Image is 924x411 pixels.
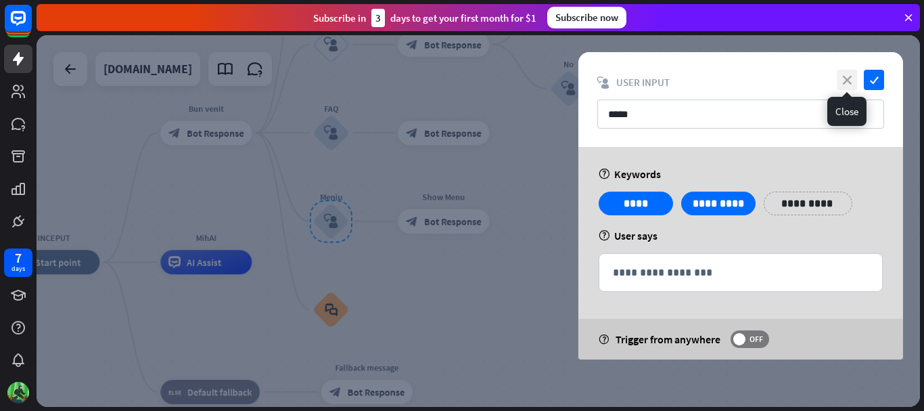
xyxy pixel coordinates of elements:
i: check [864,70,884,90]
div: User says [599,229,883,242]
span: OFF [745,334,766,345]
i: help [599,230,610,241]
div: 7 [15,252,22,264]
span: Trigger from anywhere [616,332,720,346]
div: Subscribe now [547,7,626,28]
a: 7 days [4,248,32,277]
i: block_user_input [597,77,609,89]
i: help [599,334,609,345]
div: 3 [371,9,385,27]
div: Keywords [599,167,883,181]
div: days [11,264,25,274]
i: close [837,70,857,90]
i: help [599,169,610,179]
div: Subscribe in days to get your first month for $1 [313,9,536,27]
span: User Input [616,76,670,89]
button: Open LiveChat chat widget [11,5,51,46]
